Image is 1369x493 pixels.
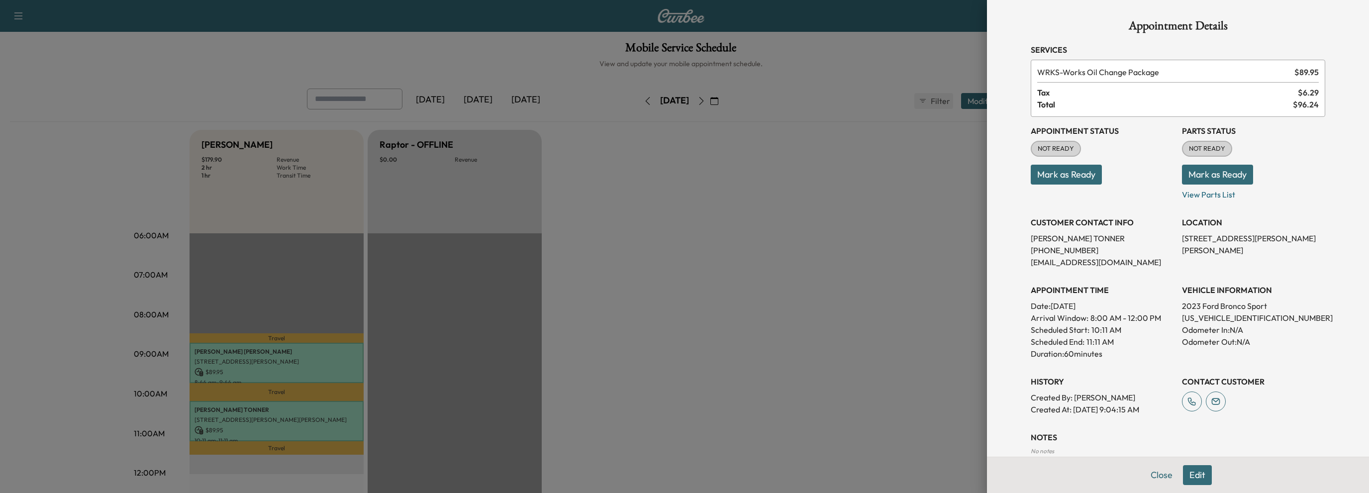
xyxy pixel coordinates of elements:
[1031,125,1174,137] h3: Appointment Status
[1037,66,1290,78] span: Works Oil Change Package
[1037,87,1298,99] span: Tax
[1031,44,1325,56] h3: Services
[1144,465,1179,485] button: Close
[1031,447,1325,455] div: No notes
[1183,465,1212,485] button: Edit
[1091,324,1121,336] p: 10:11 AM
[1090,312,1161,324] span: 8:00 AM - 12:00 PM
[1182,324,1325,336] p: Odometer In: N/A
[1031,324,1089,336] p: Scheduled Start:
[1182,232,1325,256] p: [STREET_ADDRESS][PERSON_NAME][PERSON_NAME]
[1086,336,1114,348] p: 11:11 AM
[1031,244,1174,256] p: [PHONE_NUMBER]
[1031,216,1174,228] h3: CUSTOMER CONTACT INFO
[1031,300,1174,312] p: Date: [DATE]
[1031,284,1174,296] h3: APPOINTMENT TIME
[1298,87,1319,99] span: $ 6.29
[1031,165,1102,185] button: Mark as Ready
[1182,185,1325,200] p: View Parts List
[1031,312,1174,324] p: Arrival Window:
[1294,66,1319,78] span: $ 89.95
[1031,20,1325,36] h1: Appointment Details
[1031,403,1174,415] p: Created At : [DATE] 9:04:15 AM
[1182,216,1325,228] h3: LOCATION
[1032,144,1080,154] span: NOT READY
[1182,376,1325,388] h3: CONTACT CUSTOMER
[1031,256,1174,268] p: [EMAIL_ADDRESS][DOMAIN_NAME]
[1182,336,1325,348] p: Odometer Out: N/A
[1031,348,1174,360] p: Duration: 60 minutes
[1031,336,1084,348] p: Scheduled End:
[1037,99,1293,110] span: Total
[1031,232,1174,244] p: [PERSON_NAME] TONNER
[1031,431,1325,443] h3: NOTES
[1031,392,1174,403] p: Created By : [PERSON_NAME]
[1293,99,1319,110] span: $ 96.24
[1183,144,1231,154] span: NOT READY
[1182,125,1325,137] h3: Parts Status
[1182,165,1253,185] button: Mark as Ready
[1182,284,1325,296] h3: VEHICLE INFORMATION
[1031,376,1174,388] h3: History
[1182,312,1325,324] p: [US_VEHICLE_IDENTIFICATION_NUMBER]
[1182,300,1325,312] p: 2023 Ford Bronco Sport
